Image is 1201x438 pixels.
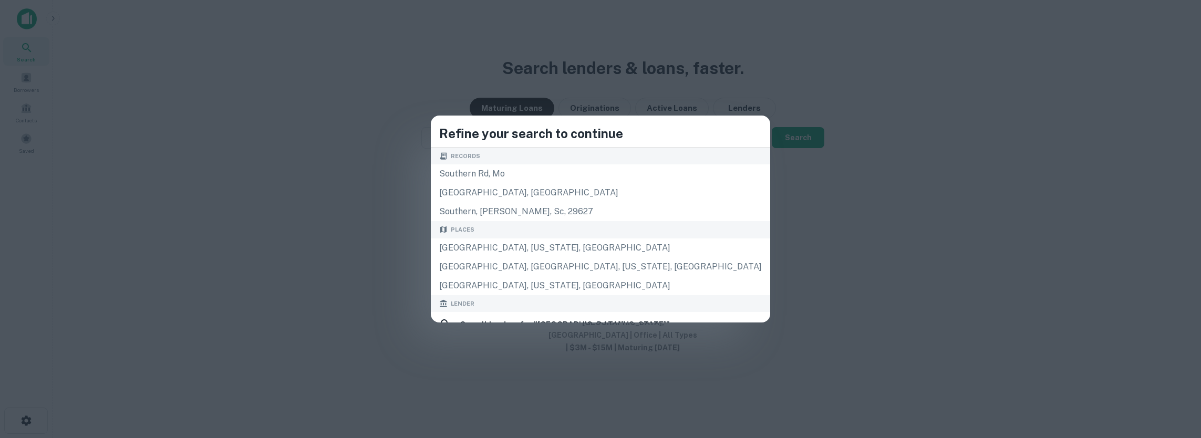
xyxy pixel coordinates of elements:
h4: Refine your search to continue [439,124,762,143]
div: [GEOGRAPHIC_DATA], [GEOGRAPHIC_DATA], [US_STATE], [GEOGRAPHIC_DATA] [431,257,770,276]
span: Records [451,152,480,161]
div: [GEOGRAPHIC_DATA], [GEOGRAPHIC_DATA] [431,183,770,202]
div: southern rd, mo [431,164,770,183]
div: [GEOGRAPHIC_DATA], [US_STATE], [GEOGRAPHIC_DATA] [431,276,770,295]
div: [GEOGRAPHIC_DATA], [US_STATE], [GEOGRAPHIC_DATA] [431,238,770,257]
span: Lender [451,299,474,308]
div: southern, [PERSON_NAME], sc, 29627 [431,202,770,221]
span: Places [451,225,474,234]
h6: See all lenders for " [GEOGRAPHIC_DATA][US_STATE] " [460,318,670,331]
iframe: Chat Widget [1148,354,1201,404]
